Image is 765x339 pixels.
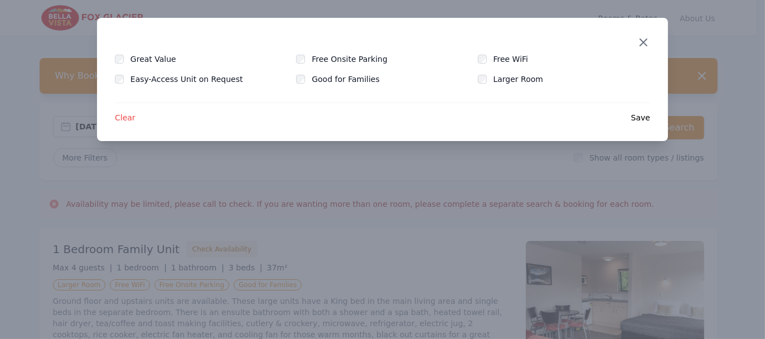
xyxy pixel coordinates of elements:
label: Good for Families [312,74,393,85]
label: Free Onsite Parking [312,54,401,65]
label: Free WiFi [493,54,542,65]
label: Larger Room [493,74,556,85]
span: Save [631,112,650,123]
label: Easy-Access Unit on Request [130,74,256,85]
span: Clear [115,112,135,123]
label: Great Value [130,54,190,65]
